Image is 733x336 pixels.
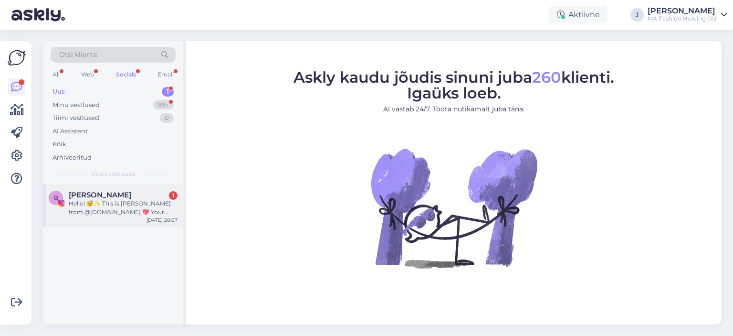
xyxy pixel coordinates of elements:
[8,49,26,67] img: Askly Logo
[160,113,174,123] div: 0
[52,100,100,110] div: Minu vestlused
[648,15,717,22] div: MA Fashion Holding OÜ
[156,68,176,81] div: Email
[648,7,717,15] div: [PERSON_NAME]
[59,50,97,60] span: Otsi kliente
[69,199,178,217] div: Hello! 😴✨ This is [PERSON_NAME] from @[DOMAIN_NAME] 💖 Your profile radiates cozy charm and effort...
[52,127,88,136] div: AI Assistent
[549,6,607,23] div: Aktiivne
[169,191,178,200] div: 1
[52,153,92,163] div: Arhiveeritud
[162,87,174,97] div: 1
[91,170,136,178] span: Uued vestlused
[153,100,174,110] div: 99+
[52,87,65,97] div: Uus
[51,68,62,81] div: All
[147,217,178,224] div: [DATE] 20:07
[79,68,96,81] div: Web
[114,68,138,81] div: Socials
[630,8,644,22] div: J
[52,113,99,123] div: Tiimi vestlused
[648,7,727,22] a: [PERSON_NAME]MA Fashion Holding OÜ
[69,191,131,199] span: Bettie
[532,68,561,87] span: 260
[293,68,614,102] span: Askly kaudu jõudis sinuni juba klienti. Igaüks loeb.
[293,104,614,114] p: AI vastab 24/7. Tööta nutikamalt juba täna.
[52,140,66,149] div: Kõik
[368,122,540,294] img: No Chat active
[54,194,58,201] span: B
